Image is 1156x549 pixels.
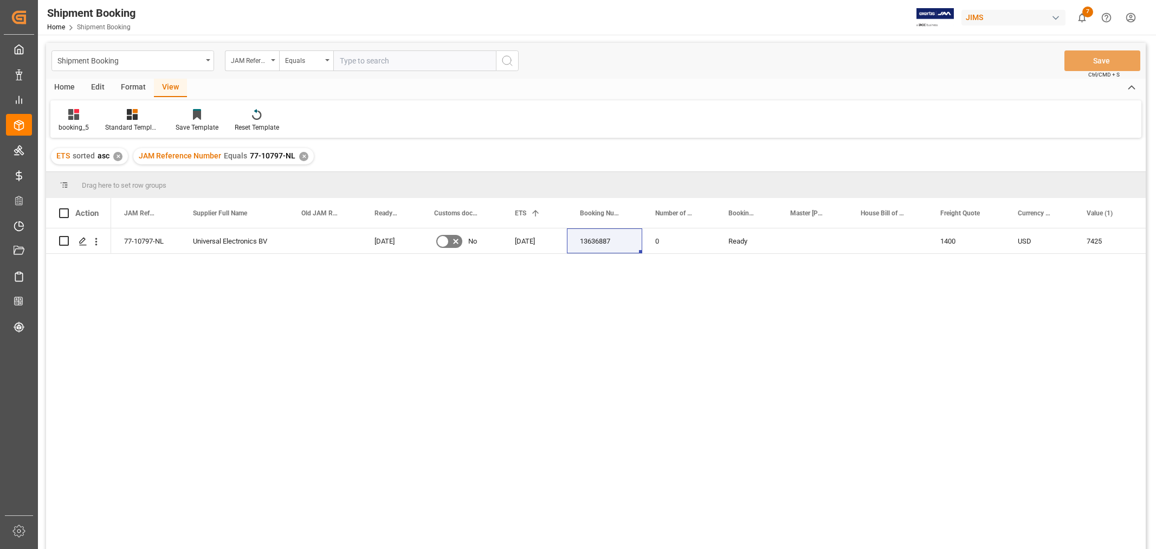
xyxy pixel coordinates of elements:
span: Old JAM Reference Number [301,209,339,217]
span: ETS [56,151,70,160]
div: booking_5 [59,123,89,132]
div: ✕ [113,152,122,161]
div: USD [1005,228,1074,253]
span: Equals [224,151,247,160]
div: 7425 [1074,228,1138,253]
div: Reset Template [235,123,279,132]
span: JAM Reference Number [139,151,221,160]
div: 0 [642,228,715,253]
span: 77-10797-NL [250,151,295,160]
div: Action [75,208,99,218]
div: 1400 [927,228,1005,253]
span: Booking Number [580,209,619,217]
div: Shipment Booking [47,5,135,21]
span: Ctrl/CMD + S [1088,71,1120,79]
div: View [154,79,187,97]
a: Home [47,23,65,31]
span: Customs documents sent to broker [434,209,479,217]
span: ETS [515,209,526,217]
div: Save Template [176,123,218,132]
span: House Bill of Lading Number [861,209,905,217]
span: Currency (freight quote) [1018,209,1051,217]
div: JAM Reference Number [231,53,268,66]
span: Master [PERSON_NAME] of Lading Number [790,209,825,217]
span: Ready Date [374,209,398,217]
span: No [468,229,477,254]
span: Value (1) [1087,209,1113,217]
span: Freight Quote [940,209,980,217]
button: open menu [51,50,214,71]
div: ✕ [299,152,308,161]
div: Standard Templates [105,123,159,132]
div: 13636887 [567,228,642,253]
button: show 7 new notifications [1070,5,1094,30]
div: [DATE] [361,228,421,253]
div: Format [113,79,154,97]
span: Number of Containers [655,209,693,217]
div: Universal Electronics BV [180,228,288,253]
div: Edit [83,79,113,97]
span: sorted [73,151,95,160]
input: Type to search [333,50,496,71]
button: Help Center [1094,5,1119,30]
div: Equals [285,53,322,66]
button: open menu [279,50,333,71]
div: Ready [728,229,764,254]
button: JIMS [961,7,1070,28]
button: search button [496,50,519,71]
span: Drag here to set row groups [82,181,166,189]
div: Home [46,79,83,97]
span: 7 [1082,7,1093,17]
div: 77-10797-NL [111,228,180,253]
span: Booking Status [728,209,754,217]
div: Shipment Booking [57,53,202,67]
button: open menu [225,50,279,71]
span: JAM Reference Number [124,209,157,217]
span: Supplier Full Name [193,209,247,217]
div: Press SPACE to select this row. [46,228,111,254]
button: Save [1064,50,1140,71]
div: JIMS [961,10,1065,25]
img: Exertis%20JAM%20-%20Email%20Logo.jpg_1722504956.jpg [916,8,954,27]
div: [DATE] [502,228,567,253]
span: asc [98,151,109,160]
